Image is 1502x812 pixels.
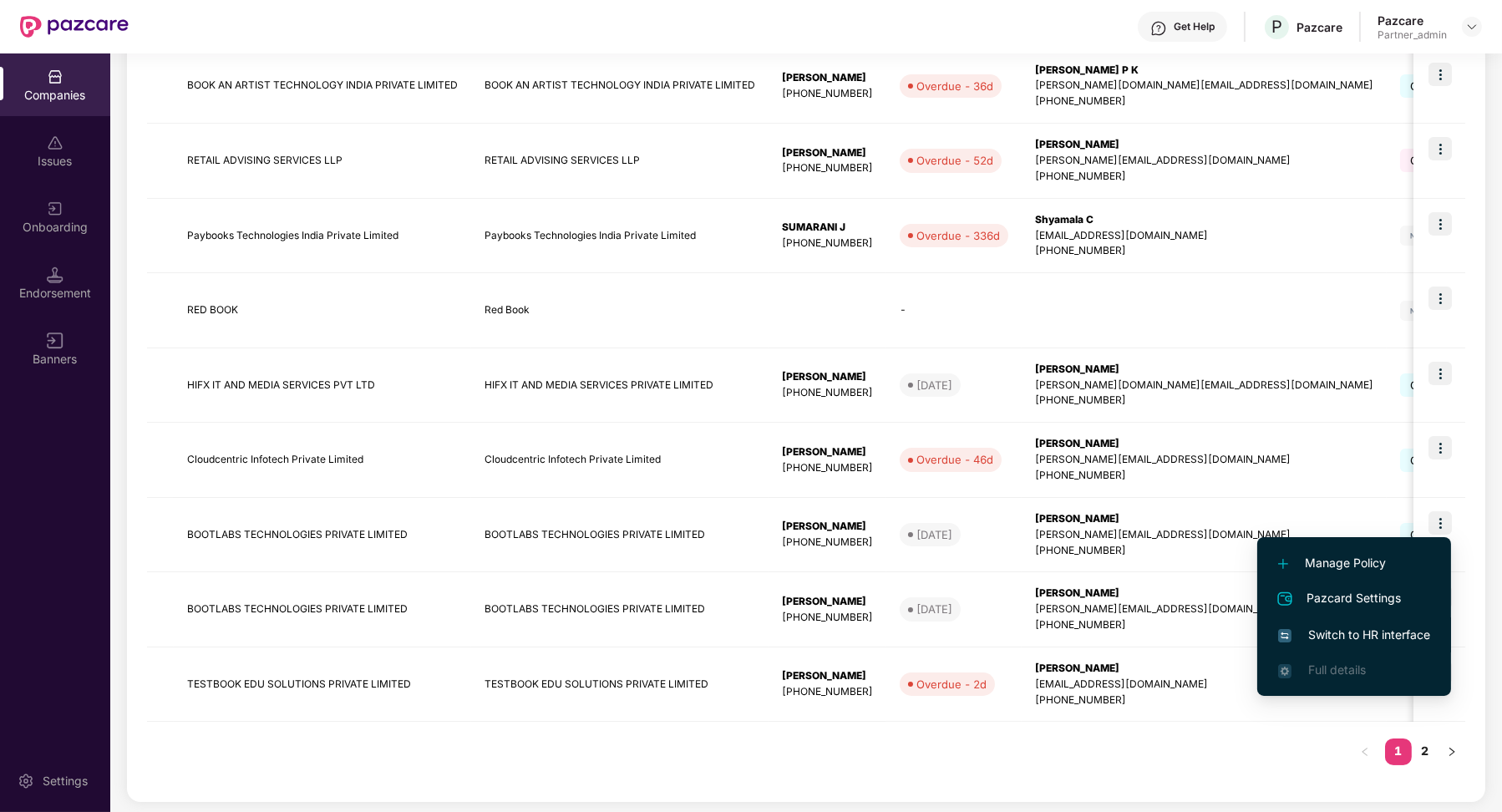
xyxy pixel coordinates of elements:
div: [PHONE_NUMBER] [782,236,873,251]
div: [PHONE_NUMBER] [782,684,873,700]
div: [PERSON_NAME][DOMAIN_NAME][EMAIL_ADDRESS][DOMAIN_NAME] [1035,78,1373,94]
img: icon [1428,511,1452,535]
div: [PHONE_NUMBER] [782,460,873,476]
td: Paybooks Technologies India Private Limited [174,199,471,274]
span: P [1271,17,1282,37]
div: Shyamala C [1035,212,1373,228]
div: [PERSON_NAME] [1035,511,1373,527]
img: icon [1428,63,1452,86]
div: [PERSON_NAME] [782,444,873,460]
div: [PHONE_NUMBER] [1035,94,1373,109]
div: [PERSON_NAME][EMAIL_ADDRESS][DOMAIN_NAME] [1035,452,1373,468]
div: [PERSON_NAME] [1035,586,1373,601]
div: [PERSON_NAME][EMAIL_ADDRESS][DOMAIN_NAME] [1035,153,1373,169]
div: [PHONE_NUMBER] [1035,617,1373,633]
span: GMC [1400,373,1448,397]
li: Previous Page [1352,738,1378,765]
div: Overdue - 336d [916,227,1000,244]
div: [EMAIL_ADDRESS][DOMAIN_NAME] [1035,228,1373,244]
img: icon [1428,137,1452,160]
div: [PERSON_NAME][EMAIL_ADDRESS][DOMAIN_NAME] [1035,527,1373,543]
div: Overdue - 36d [916,78,993,94]
div: [PERSON_NAME] [1035,137,1373,153]
div: [PHONE_NUMBER] [1035,169,1373,185]
div: Get Help [1174,20,1215,33]
img: svg+xml;base64,PHN2ZyB3aWR0aD0iMjAiIGhlaWdodD0iMjAiIHZpZXdCb3g9IjAgMCAyMCAyMCIgZmlsbD0ibm9uZSIgeG... [47,200,63,217]
td: RETAIL ADVISING SERVICES LLP [174,124,471,199]
div: [PHONE_NUMBER] [782,86,873,102]
div: Overdue - 2d [916,676,987,693]
div: [PERSON_NAME] [1035,436,1373,452]
td: Cloudcentric Infotech Private Limited [174,423,471,498]
div: [PERSON_NAME] [782,594,873,610]
div: [PERSON_NAME] [782,668,873,684]
img: svg+xml;base64,PHN2ZyBpZD0iSGVscC0zMngzMiIgeG1sbnM9Imh0dHA6Ly93d3cudzMub3JnLzIwMDAvc3ZnIiB3aWR0aD... [1150,20,1167,37]
li: Next Page [1439,738,1465,765]
button: left [1352,738,1378,765]
img: svg+xml;base64,PHN2ZyB4bWxucz0iaHR0cDovL3d3dy53My5vcmcvMjAwMC9zdmciIHdpZHRoPSIxMjIiIGhlaWdodD0iMj... [1400,226,1502,246]
div: [PHONE_NUMBER] [1035,393,1373,409]
img: svg+xml;base64,PHN2ZyB3aWR0aD0iMTYiIGhlaWdodD0iMTYiIHZpZXdCb3g9IjAgMCAxNiAxNiIgZmlsbD0ibm9uZSIgeG... [47,332,63,349]
div: SUMARANI J [782,220,873,236]
div: [PHONE_NUMBER] [782,160,873,176]
div: Partner_admin [1378,28,1447,42]
td: BOOK AN ARTIST TECHNOLOGY INDIA PRIVATE LIMITED [471,49,769,124]
a: 1 [1385,738,1412,764]
div: Settings [38,773,93,789]
td: TESTBOOK EDU SOLUTIONS PRIVATE LIMITED [174,647,471,723]
div: [PERSON_NAME] P K [1035,63,1373,79]
span: Manage Policy [1278,554,1430,572]
td: TESTBOOK EDU SOLUTIONS PRIVATE LIMITED [471,647,769,723]
img: svg+xml;base64,PHN2ZyB4bWxucz0iaHR0cDovL3d3dy53My5vcmcvMjAwMC9zdmciIHdpZHRoPSIxNi4zNjMiIGhlaWdodD... [1278,664,1291,678]
img: svg+xml;base64,PHN2ZyB3aWR0aD0iMTQuNSIgaGVpZ2h0PSIxNC41IiB2aWV3Qm94PSIwIDAgMTYgMTYiIGZpbGw9Im5vbm... [47,266,63,283]
td: Red Book [471,273,769,348]
div: [PERSON_NAME][DOMAIN_NAME][EMAIL_ADDRESS][DOMAIN_NAME] [1035,378,1373,393]
span: left [1360,747,1370,757]
img: icon [1428,436,1452,459]
td: HIFX IT AND MEDIA SERVICES PRIVATE LIMITED [471,348,769,424]
div: [PERSON_NAME] [782,369,873,385]
img: svg+xml;base64,PHN2ZyBpZD0iQ29tcGFuaWVzIiB4bWxucz0iaHR0cDovL3d3dy53My5vcmcvMjAwMC9zdmciIHdpZHRoPS... [47,69,63,85]
td: BOOTLABS TECHNOLOGIES PRIVATE LIMITED [174,498,471,573]
div: [PHONE_NUMBER] [782,610,873,626]
img: svg+xml;base64,PHN2ZyB4bWxucz0iaHR0cDovL3d3dy53My5vcmcvMjAwMC9zdmciIHdpZHRoPSIxNiIgaGVpZ2h0PSIxNi... [1278,629,1291,642]
button: right [1439,738,1465,765]
div: [EMAIL_ADDRESS][DOMAIN_NAME] [1035,677,1373,693]
span: Pazcard Settings [1278,589,1430,609]
span: GPA [1400,149,1443,172]
div: [DATE] [916,601,952,617]
div: [PERSON_NAME] [782,145,873,161]
td: HIFX IT AND MEDIA SERVICES PVT LTD [174,348,471,424]
span: Switch to HR interface [1278,626,1430,644]
div: [PHONE_NUMBER] [1035,243,1373,259]
div: [PHONE_NUMBER] [1035,693,1373,708]
td: BOOTLABS TECHNOLOGIES PRIVATE LIMITED [471,498,769,573]
div: Overdue - 46d [916,451,993,468]
td: RETAIL ADVISING SERVICES LLP [471,124,769,199]
td: - [886,273,1022,348]
li: 2 [1412,738,1439,765]
div: Pazcare [1378,13,1447,28]
td: BOOTLABS TECHNOLOGIES PRIVATE LIMITED [174,572,471,647]
img: svg+xml;base64,PHN2ZyBpZD0iU2V0dGluZy0yMHgyMCIgeG1sbnM9Imh0dHA6Ly93d3cudzMub3JnLzIwMDAvc3ZnIiB3aW... [18,773,34,789]
div: [PERSON_NAME] [1035,362,1373,378]
img: icon [1428,287,1452,310]
div: [PERSON_NAME][EMAIL_ADDRESS][DOMAIN_NAME] [1035,601,1373,617]
div: Pazcare [1296,19,1342,35]
img: svg+xml;base64,PHN2ZyB4bWxucz0iaHR0cDovL3d3dy53My5vcmcvMjAwMC9zdmciIHdpZHRoPSIyNCIgaGVpZ2h0PSIyNC... [1275,589,1295,609]
a: 2 [1412,738,1439,764]
div: [PHONE_NUMBER] [782,385,873,401]
span: GMC [1400,74,1448,98]
span: GMC [1400,449,1448,472]
img: icon [1428,362,1452,385]
img: svg+xml;base64,PHN2ZyBpZD0iRHJvcGRvd24tMzJ4MzIiIHhtbG5zPSJodHRwOi8vd3d3LnczLm9yZy8yMDAwL3N2ZyIgd2... [1465,20,1479,33]
div: [PERSON_NAME] [782,70,873,86]
span: Full details [1308,662,1366,677]
div: [PERSON_NAME] [1035,661,1373,677]
img: svg+xml;base64,PHN2ZyB4bWxucz0iaHR0cDovL3d3dy53My5vcmcvMjAwMC9zdmciIHdpZHRoPSIxMi4yMDEiIGhlaWdodD... [1278,559,1288,569]
img: icon [1428,212,1452,236]
img: svg+xml;base64,PHN2ZyBpZD0iSXNzdWVzX2Rpc2FibGVkIiB4bWxucz0iaHR0cDovL3d3dy53My5vcmcvMjAwMC9zdmciIH... [47,134,63,151]
td: Cloudcentric Infotech Private Limited [471,423,769,498]
img: svg+xml;base64,PHN2ZyB4bWxucz0iaHR0cDovL3d3dy53My5vcmcvMjAwMC9zdmciIHdpZHRoPSIxMjIiIGhlaWdodD0iMj... [1400,301,1502,321]
span: right [1447,747,1457,757]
